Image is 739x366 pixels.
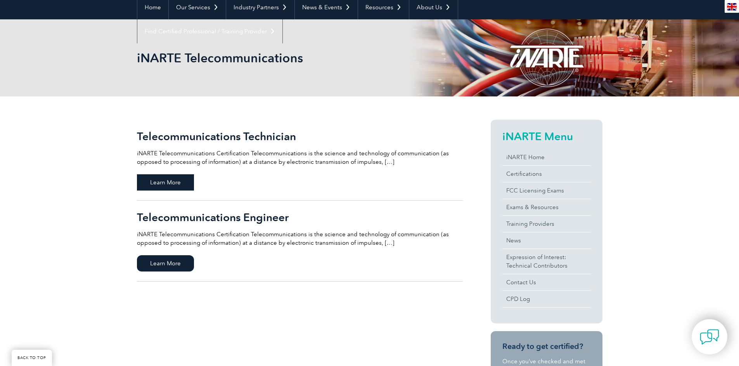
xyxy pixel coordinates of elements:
h2: Telecommunications Technician [137,130,463,143]
a: Telecommunications Engineer iNARTE Telecommunications Certification Telecommunications is the sci... [137,201,463,282]
a: Training Providers [502,216,591,232]
p: iNARTE Telecommunications Certification Telecommunications is the science and technology of commu... [137,230,463,247]
span: Learn More [137,255,194,271]
a: News [502,232,591,249]
img: contact-chat.png [700,327,719,347]
h2: Telecommunications Engineer [137,211,463,223]
a: iNARTE Home [502,149,591,165]
a: Expression of Interest:Technical Contributors [502,249,591,274]
img: en [727,3,737,10]
a: Certifications [502,166,591,182]
a: BACK TO TOP [12,350,52,366]
h3: Ready to get certified? [502,342,591,351]
a: Find Certified Professional / Training Provider [137,19,282,43]
a: Exams & Resources [502,199,591,215]
span: Learn More [137,174,194,191]
a: Contact Us [502,274,591,290]
a: CPD Log [502,291,591,307]
h2: iNARTE Menu [502,130,591,143]
a: Telecommunications Technician iNARTE Telecommunications Certification Telecommunications is the s... [137,120,463,201]
h1: iNARTE Telecommunications [137,50,435,65]
p: iNARTE Telecommunications Certification Telecommunications is the science and technology of commu... [137,149,463,166]
a: FCC Licensing Exams [502,182,591,199]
